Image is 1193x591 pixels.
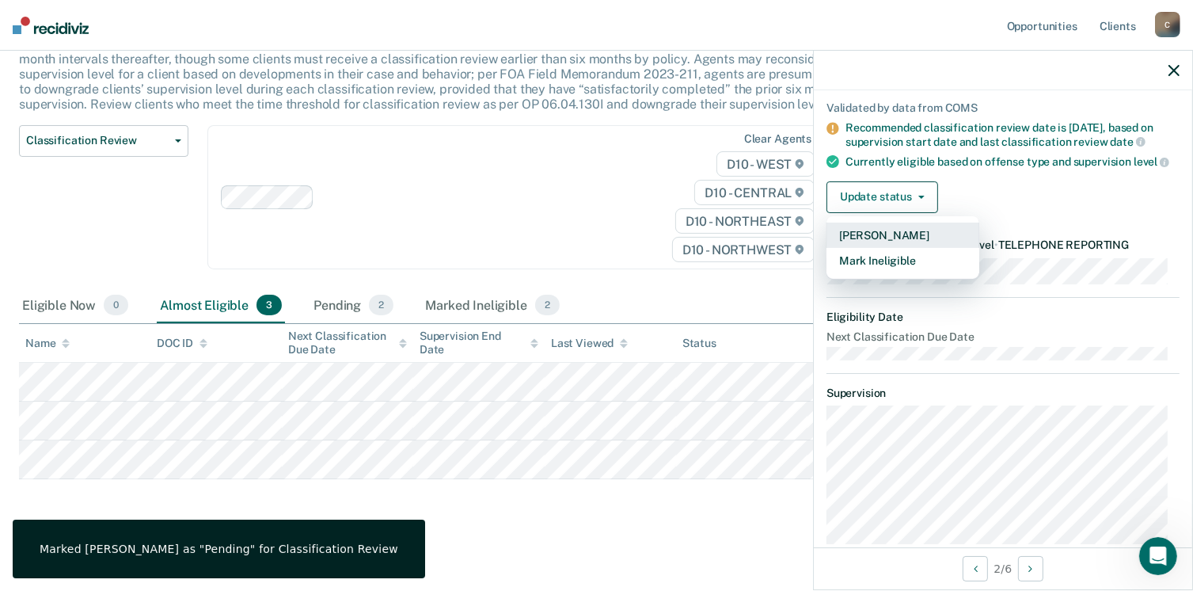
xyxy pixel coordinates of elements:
[25,337,70,350] div: Name
[40,542,398,556] div: Marked [PERSON_NAME] as "Pending" for Classification Review
[845,121,1180,148] div: Recommended classification review date is [DATE], based on supervision start date and last classi...
[422,288,563,323] div: Marked Ineligible
[845,154,1180,169] div: Currently eligible based on offense type and supervision
[826,101,1180,115] div: Validated by data from COMS
[1139,537,1177,575] iframe: Intercom live chat
[1018,556,1043,581] button: Next Opportunity
[1155,12,1180,37] div: C
[157,337,207,350] div: DOC ID
[682,337,716,350] div: Status
[1134,155,1169,168] span: level
[535,295,560,315] span: 2
[672,237,815,262] span: D10 - NORTHWEST
[256,295,282,315] span: 3
[104,295,128,315] span: 0
[744,132,811,146] div: Clear agents
[675,208,815,234] span: D10 - NORTHEAST
[826,387,1180,400] dt: Supervision
[26,134,169,147] span: Classification Review
[826,223,979,248] button: [PERSON_NAME]
[826,238,1180,252] dt: Recommended Supervision Level TELEPHONE REPORTING
[963,556,988,581] button: Previous Opportunity
[157,288,285,323] div: Almost Eligible
[994,238,998,251] span: •
[814,547,1192,589] div: 2 / 6
[19,36,903,112] p: This alert helps staff identify clients due or overdue for a classification review, which are gen...
[420,330,538,357] div: Supervision End Date
[826,181,938,213] button: Update status
[826,330,1180,344] dt: Next Classification Due Date
[288,330,407,357] div: Next Classification Due Date
[310,288,397,323] div: Pending
[694,180,815,205] span: D10 - CENTRAL
[826,248,979,273] button: Mark Ineligible
[551,337,628,350] div: Last Viewed
[19,288,131,323] div: Eligible Now
[716,151,815,177] span: D10 - WEST
[826,311,1180,324] dt: Eligibility Date
[369,295,393,315] span: 2
[13,17,89,34] img: Recidiviz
